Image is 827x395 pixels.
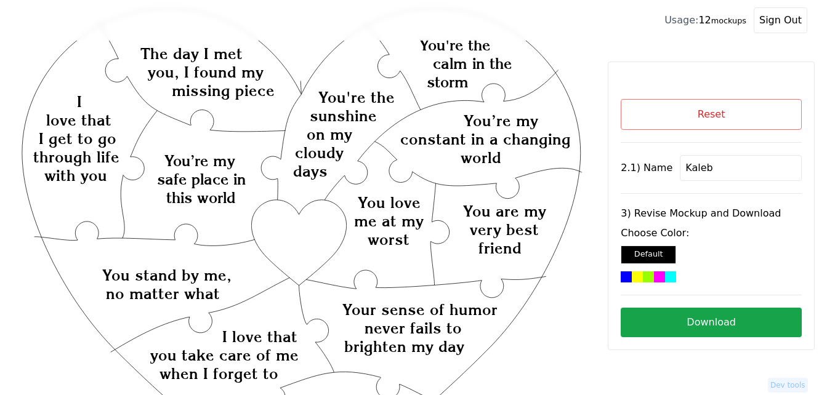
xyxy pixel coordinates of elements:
[33,148,119,166] text: through life
[664,13,746,28] div: 12
[106,284,220,303] text: no matter what
[157,170,246,188] text: safe place in
[664,14,698,26] span: Usage:
[344,337,464,356] text: brighten my day
[478,239,522,258] text: friend
[461,148,501,167] text: world
[39,129,116,148] text: I get to go
[307,125,352,143] text: on my
[102,266,232,284] text: You stand by me,
[754,7,807,33] button: Sign Out
[159,364,278,383] text: when I forget to
[365,319,462,337] text: never fails to
[621,308,802,337] button: Download
[621,206,802,221] label: 3) Revise Mockup and Download
[164,152,235,170] text: You’re my
[44,166,107,185] text: with you
[140,44,243,63] text: The day I met
[295,143,344,162] text: cloudy
[621,226,802,241] label: Choose Color:
[222,327,297,346] text: I love that
[148,63,264,81] text: you, I found my
[427,73,469,91] text: storm
[358,193,421,212] text: You love
[310,106,377,125] text: sunshine
[293,162,328,180] text: days
[621,99,802,130] button: Reset
[621,161,672,175] label: 2.1) Name
[768,378,808,393] button: Dev tools
[368,230,409,249] text: worst
[172,81,275,100] text: missing piece
[342,300,498,319] text: Your sense of humor
[46,111,111,129] text: love that
[318,88,395,106] text: You're the
[463,202,546,221] text: You are my
[433,55,512,73] text: calm in the
[711,16,746,25] small: mockups
[150,346,299,364] text: you take care of me
[470,221,539,239] text: very best
[354,212,424,230] text: me at my
[400,130,571,148] text: constant in a changing
[634,249,663,258] small: Default
[464,111,538,130] text: You’re my
[77,92,82,111] text: I
[166,189,235,207] text: this world
[419,36,490,54] text: You're the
